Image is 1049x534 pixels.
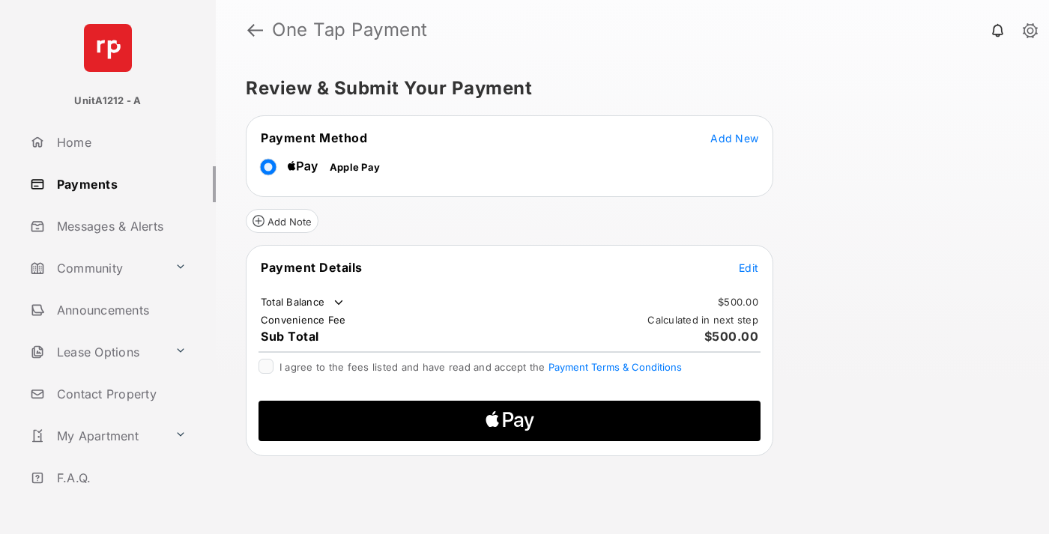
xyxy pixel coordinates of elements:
span: Payment Method [261,130,367,145]
span: $500.00 [704,329,759,344]
a: Announcements [24,292,216,328]
button: Add Note [246,209,318,233]
strong: One Tap Payment [272,21,428,39]
td: $500.00 [717,295,759,309]
img: svg+xml;base64,PHN2ZyB4bWxucz0iaHR0cDovL3d3dy53My5vcmcvMjAwMC9zdmciIHdpZHRoPSI2NCIgaGVpZ2h0PSI2NC... [84,24,132,72]
span: Payment Details [261,260,363,275]
a: Community [24,250,169,286]
a: Contact Property [24,376,216,412]
a: Lease Options [24,334,169,370]
a: F.A.Q. [24,460,216,496]
td: Convenience Fee [260,313,347,327]
td: Calculated in next step [647,313,759,327]
h5: Review & Submit Your Payment [246,79,1007,97]
button: I agree to the fees listed and have read and accept the [548,361,682,373]
button: Add New [710,130,758,145]
span: Edit [739,261,758,274]
a: Payments [24,166,216,202]
span: Apple Pay [330,161,380,173]
button: Edit [739,260,758,275]
td: Total Balance [260,295,346,310]
a: My Apartment [24,418,169,454]
a: Messages & Alerts [24,208,216,244]
span: Add New [710,132,758,145]
span: I agree to the fees listed and have read and accept the [279,361,682,373]
a: Home [24,124,216,160]
span: Sub Total [261,329,319,344]
p: UnitA1212 - A [74,94,141,109]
